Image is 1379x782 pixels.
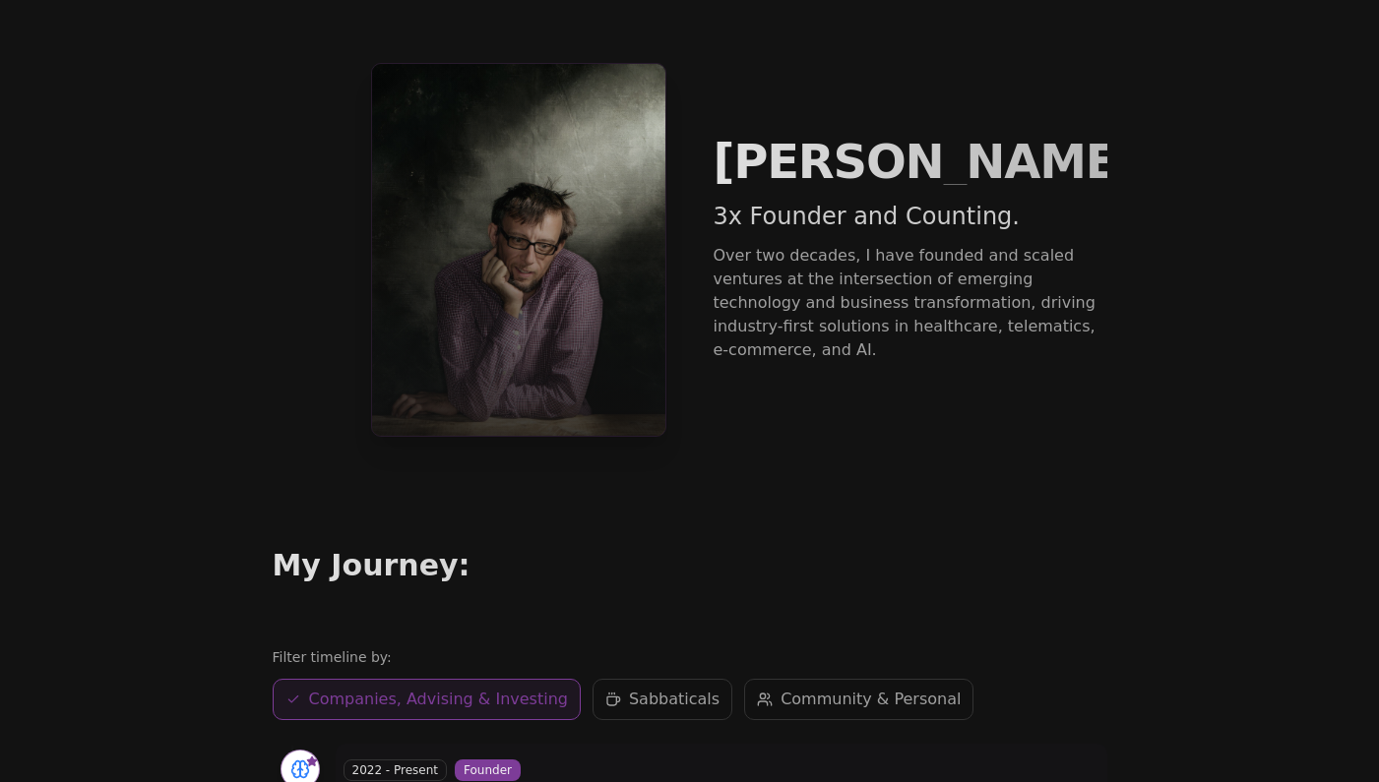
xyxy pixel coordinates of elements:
[273,547,1107,584] h2: My Journey:
[714,138,1107,185] h1: [PERSON_NAME]
[455,759,521,781] span: Founder
[309,688,568,711] span: Companies, Advising & Investing
[629,688,720,711] span: Sabbaticals
[273,679,581,720] button: Companies, Advising & Investing
[714,201,1107,232] p: 3x Founder and Counting.
[273,647,1107,667] label: Filter timeline by:
[344,759,448,781] span: 2022 - Present
[593,679,732,720] button: Sabbaticals
[714,244,1107,362] p: Over two decades, I have founded and scaled ventures at the intersection of emerging technology a...
[744,679,973,720] button: Community & Personal
[781,688,961,711] span: Community & Personal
